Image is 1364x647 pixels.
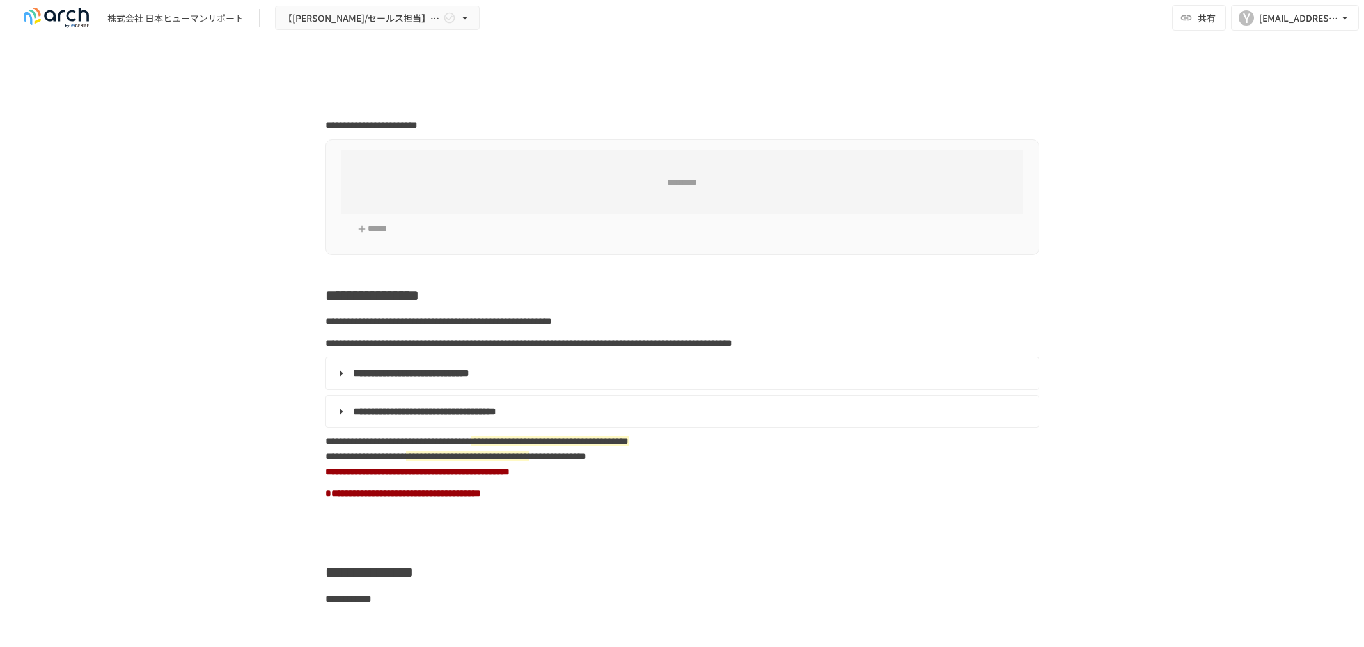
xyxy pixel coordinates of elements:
button: 【[PERSON_NAME]/セールス担当】株式会社 日本ヒューマンサポート様_初期設定サポート [275,6,480,31]
span: 【[PERSON_NAME]/セールス担当】株式会社 日本ヒューマンサポート様_初期設定サポート [283,10,441,26]
div: 株式会社 日本ヒューマンサポート [107,12,244,25]
button: Y[EMAIL_ADDRESS][DOMAIN_NAME] [1231,5,1359,31]
span: 共有 [1198,11,1216,25]
button: 共有 [1172,5,1226,31]
div: Y [1239,10,1254,26]
img: logo-default@2x-9cf2c760.svg [15,8,97,28]
div: [EMAIL_ADDRESS][DOMAIN_NAME] [1259,10,1338,26]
